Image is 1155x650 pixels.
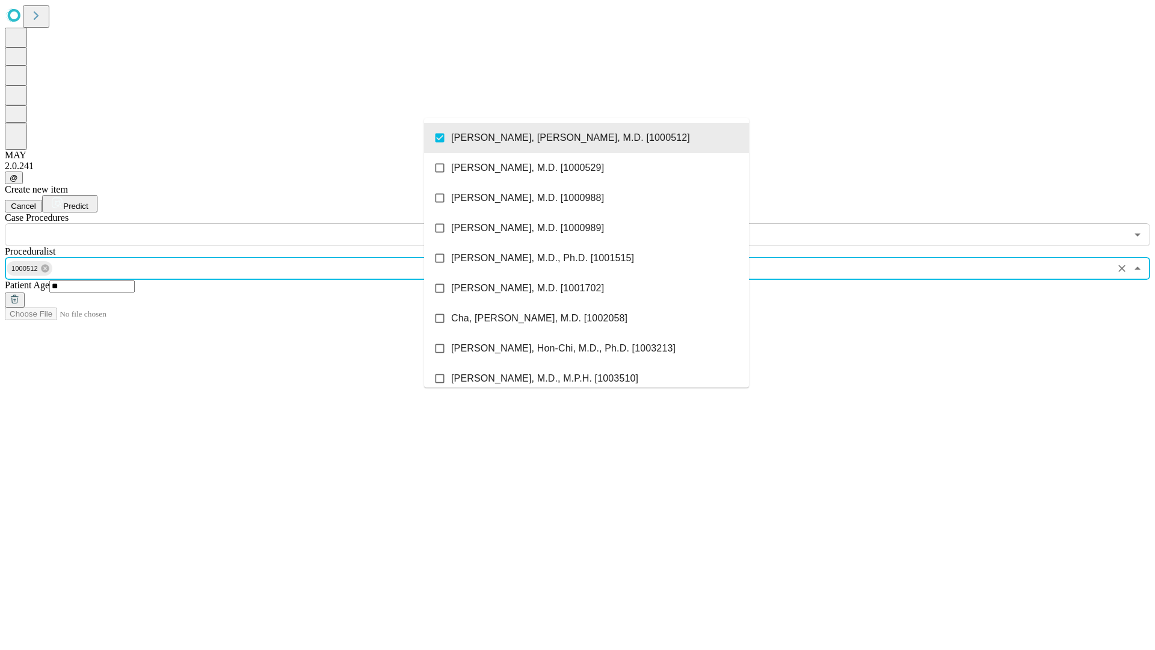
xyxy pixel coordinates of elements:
[451,371,638,386] span: [PERSON_NAME], M.D., M.P.H. [1003510]
[451,281,604,296] span: [PERSON_NAME], M.D. [1001702]
[451,341,676,356] span: [PERSON_NAME], Hon-Chi, M.D., Ph.D. [1003213]
[451,311,627,326] span: Cha, [PERSON_NAME], M.D. [1002058]
[5,184,68,194] span: Create new item
[5,280,49,290] span: Patient Age
[11,202,36,211] span: Cancel
[7,261,52,276] div: 1000512
[1129,260,1146,277] button: Close
[5,200,42,212] button: Cancel
[42,195,97,212] button: Predict
[451,161,604,175] span: [PERSON_NAME], M.D. [1000529]
[5,161,1150,172] div: 2.0.241
[5,172,23,184] button: @
[451,131,690,145] span: [PERSON_NAME], [PERSON_NAME], M.D. [1000512]
[5,246,55,256] span: Proceduralist
[7,262,43,276] span: 1000512
[1113,260,1130,277] button: Clear
[5,212,69,223] span: Scheduled Procedure
[451,191,604,205] span: [PERSON_NAME], M.D. [1000988]
[63,202,88,211] span: Predict
[10,173,18,182] span: @
[1129,226,1146,243] button: Open
[451,221,604,235] span: [PERSON_NAME], M.D. [1000989]
[451,251,634,265] span: [PERSON_NAME], M.D., Ph.D. [1001515]
[5,150,1150,161] div: MAY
